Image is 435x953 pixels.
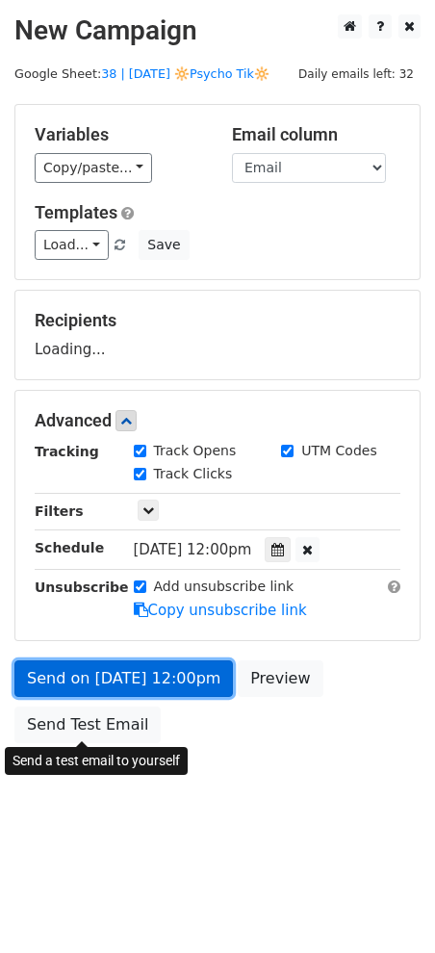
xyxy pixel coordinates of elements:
[35,580,129,595] strong: Unsubscribe
[154,577,294,597] label: Add unsubscribe link
[139,230,189,260] button: Save
[35,310,400,331] h5: Recipients
[5,747,188,775] div: Send a test email to yourself
[238,660,322,697] a: Preview
[14,660,233,697] a: Send on [DATE] 12:00pm
[14,707,161,743] a: Send Test Email
[35,540,104,555] strong: Schedule
[14,66,269,81] small: Google Sheet:
[301,441,376,461] label: UTM Codes
[154,464,233,484] label: Track Clicks
[35,410,400,431] h5: Advanced
[339,861,435,953] iframe: Chat Widget
[101,66,269,81] a: 38 | [DATE] 🔆Psycho Tik🔆
[35,230,109,260] a: Load...
[35,310,400,360] div: Loading...
[292,64,421,85] span: Daily emails left: 32
[35,124,203,145] h5: Variables
[232,124,400,145] h5: Email column
[35,444,99,459] strong: Tracking
[134,541,252,558] span: [DATE] 12:00pm
[35,202,117,222] a: Templates
[292,66,421,81] a: Daily emails left: 32
[35,503,84,519] strong: Filters
[154,441,237,461] label: Track Opens
[14,14,421,47] h2: New Campaign
[134,602,307,619] a: Copy unsubscribe link
[35,153,152,183] a: Copy/paste...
